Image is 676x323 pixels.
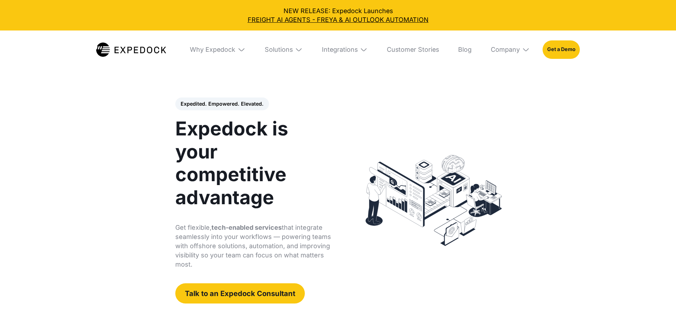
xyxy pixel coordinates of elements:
div: NEW RELEASE: Expedock Launches [6,6,670,24]
a: Get a Demo [543,40,580,59]
a: Blog [452,30,478,69]
p: Get flexible, that integrate seamlessly into your workflows — powering teams with offshore soluti... [175,223,332,269]
div: Why Expedock [190,46,235,54]
h1: Expedock is your competitive advantage [175,117,332,209]
strong: tech-enabled services [211,224,282,231]
div: Company [491,46,520,54]
a: FREIGHT AI AGENTS - FREYA & AI OUTLOOK AUTOMATION [6,15,670,24]
a: Talk to an Expedock Consultant [175,283,305,303]
div: Integrations [322,46,358,54]
div: Solutions [265,46,293,54]
a: Customer Stories [380,30,445,69]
